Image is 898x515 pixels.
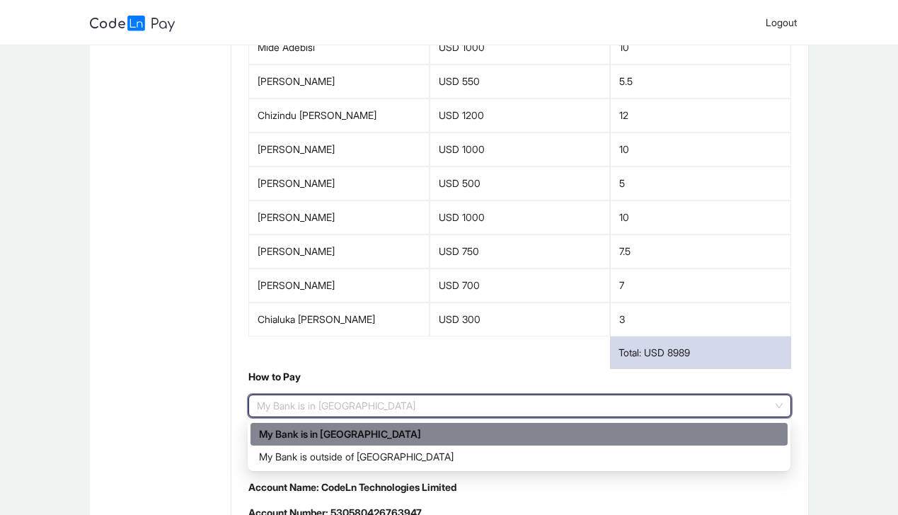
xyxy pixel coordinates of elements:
[611,99,790,132] div: 12
[430,65,610,98] div: USD 550
[611,201,790,234] div: 10
[258,109,376,121] span: Chizindu [PERSON_NAME]
[611,65,790,98] div: 5.5
[257,395,783,417] span: My Bank is in The United States
[430,235,610,268] div: USD 750
[430,269,610,302] div: USD 700
[430,133,610,166] div: USD 1000
[430,303,610,336] div: USD 300
[430,201,610,234] div: USD 1000
[611,167,790,200] div: 5
[248,369,791,385] p: How to Pay
[258,245,335,257] span: [PERSON_NAME]
[611,303,790,336] div: 3
[259,449,779,465] div: My Bank is outside of [GEOGRAPHIC_DATA]
[611,269,790,302] div: 7
[611,235,790,268] div: 7.5
[248,480,791,495] p: Account Name: CodeLn Technologies Limited
[258,177,335,189] span: [PERSON_NAME]
[251,446,788,468] div: My Bank is outside of the United States
[430,99,610,132] div: USD 1200
[258,211,335,223] span: [PERSON_NAME]
[430,31,610,64] div: USD 1000
[259,426,779,442] div: My Bank is in [GEOGRAPHIC_DATA]
[258,313,375,325] span: Chialuka [PERSON_NAME]
[258,143,335,155] span: [PERSON_NAME]
[258,75,335,87] span: [PERSON_NAME]
[258,279,335,291] span: [PERSON_NAME]
[610,336,791,369] div: Total: USD 8989
[611,133,790,166] div: 10
[258,41,315,53] span: Mide Adebisi
[430,167,610,200] div: USD 500
[611,31,790,64] div: 10
[251,423,788,446] div: My Bank is in The United States
[90,16,175,32] img: logo
[766,16,797,28] span: Logout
